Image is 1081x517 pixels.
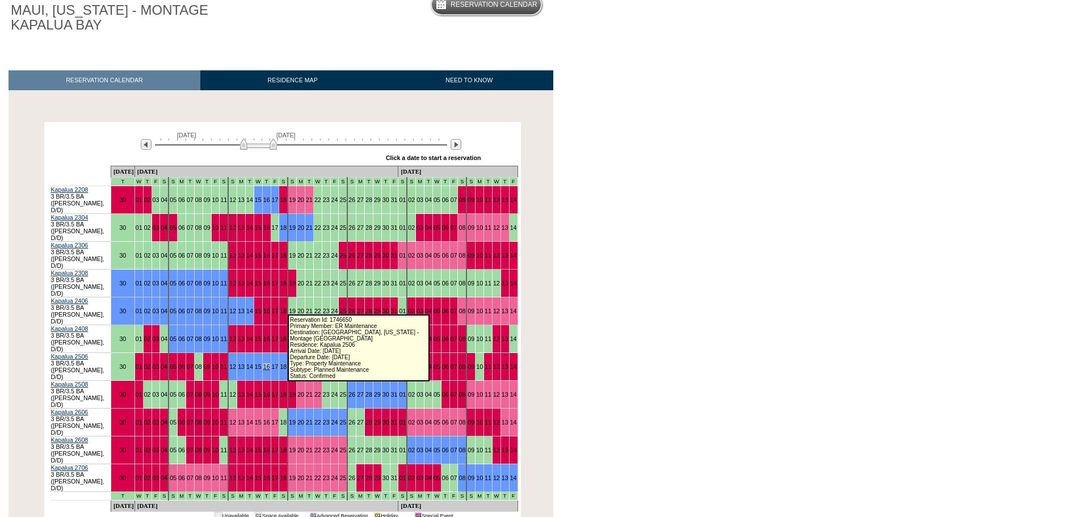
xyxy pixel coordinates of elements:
[212,363,219,370] a: 10
[314,280,321,287] a: 22
[297,252,304,259] a: 20
[314,196,321,203] a: 22
[468,280,474,287] a: 09
[459,308,465,314] a: 08
[161,280,167,287] a: 04
[510,308,517,314] a: 14
[161,363,167,370] a: 04
[280,224,287,231] a: 18
[434,224,440,231] a: 05
[136,308,142,314] a: 01
[357,224,364,231] a: 27
[493,252,500,259] a: 12
[382,224,389,231] a: 30
[417,308,423,314] a: 03
[280,363,287,370] a: 18
[119,280,126,287] a: 30
[391,280,398,287] a: 31
[212,224,219,231] a: 10
[374,280,381,287] a: 29
[339,252,346,259] a: 25
[485,308,491,314] a: 11
[297,308,304,314] a: 20
[417,252,423,259] a: 03
[212,335,219,342] a: 10
[485,363,491,370] a: 11
[280,196,287,203] a: 18
[425,308,432,314] a: 04
[485,252,491,259] a: 11
[314,252,321,259] a: 22
[51,214,89,221] a: Kapalua 2304
[476,224,483,231] a: 10
[263,280,270,287] a: 16
[408,308,415,314] a: 02
[272,363,279,370] a: 17
[459,224,465,231] a: 08
[272,252,279,259] a: 17
[306,308,313,314] a: 21
[51,353,89,360] a: Kapalua 2506
[297,196,304,203] a: 20
[425,363,432,370] a: 04
[144,363,151,370] a: 02
[468,335,474,342] a: 09
[459,363,465,370] a: 08
[246,224,253,231] a: 14
[178,252,185,259] a: 06
[263,308,270,314] a: 16
[348,252,355,259] a: 26
[170,308,176,314] a: 05
[289,196,296,203] a: 19
[306,252,313,259] a: 21
[476,363,483,370] a: 10
[229,335,236,342] a: 12
[365,196,372,203] a: 28
[136,252,142,259] a: 01
[323,308,330,314] a: 23
[119,363,126,370] a: 30
[272,224,279,231] a: 17
[399,252,406,259] a: 01
[255,335,262,342] a: 15
[229,363,236,370] a: 12
[442,308,449,314] a: 06
[204,224,211,231] a: 09
[153,252,159,259] a: 03
[289,252,296,259] a: 19
[502,280,508,287] a: 13
[246,252,253,259] a: 14
[365,252,372,259] a: 28
[408,280,415,287] a: 02
[153,308,159,314] a: 03
[339,280,346,287] a: 25
[238,363,245,370] a: 13
[161,252,167,259] a: 04
[204,308,211,314] a: 09
[510,280,517,287] a: 14
[502,252,508,259] a: 13
[323,280,330,287] a: 23
[170,196,176,203] a: 05
[119,335,126,342] a: 30
[510,335,517,342] a: 14
[178,224,185,231] a: 06
[451,1,537,9] h5: Reservation Calendar
[476,280,483,287] a: 10
[451,280,457,287] a: 07
[212,252,219,259] a: 10
[204,252,211,259] a: 09
[263,335,270,342] a: 16
[434,363,440,370] a: 05
[434,252,440,259] a: 05
[229,308,236,314] a: 12
[178,363,185,370] a: 06
[263,363,270,370] a: 16
[451,196,457,203] a: 07
[119,196,126,203] a: 30
[195,224,202,231] a: 08
[195,308,202,314] a: 08
[229,252,236,259] a: 12
[238,252,245,259] a: 13
[144,196,151,203] a: 02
